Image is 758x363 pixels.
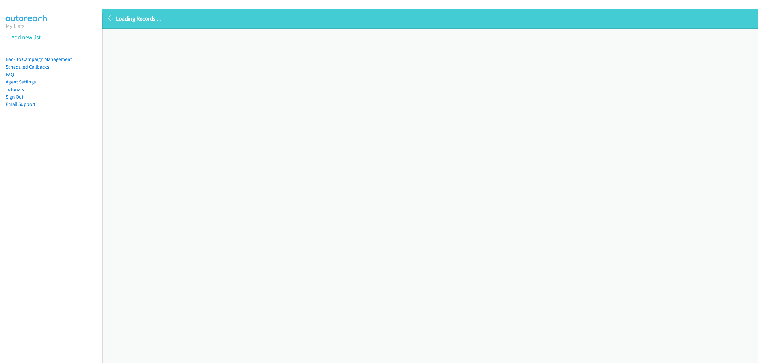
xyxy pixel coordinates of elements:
a: Scheduled Callbacks [6,64,49,70]
a: Email Support [6,101,35,107]
a: FAQ [6,71,14,77]
p: Loading Records ... [108,14,752,23]
a: Sign Out [6,94,23,100]
a: Back to Campaign Management [6,56,72,62]
a: Add new list [11,34,41,41]
a: Agent Settings [6,79,36,85]
a: My Lists [6,22,25,29]
a: Tutorials [6,86,24,92]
